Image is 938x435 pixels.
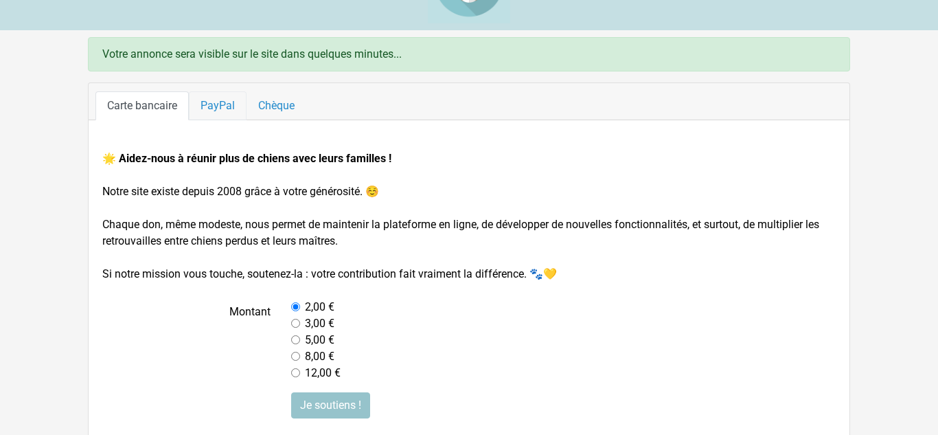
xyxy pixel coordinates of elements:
[95,91,189,120] a: Carte bancaire
[305,365,341,381] label: 12,00 €
[102,152,391,165] strong: 🌟 Aidez-nous à réunir plus de chiens avec leurs familles !
[305,299,334,315] label: 2,00 €
[189,91,247,120] a: PayPal
[291,392,370,419] input: Je soutiens !
[92,299,281,381] label: Montant
[247,91,306,120] a: Chèque
[88,37,850,71] div: Votre annonce sera visible sur le site dans quelques minutes...
[305,348,334,365] label: 8,00 €
[305,332,334,348] label: 5,00 €
[305,315,334,332] label: 3,00 €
